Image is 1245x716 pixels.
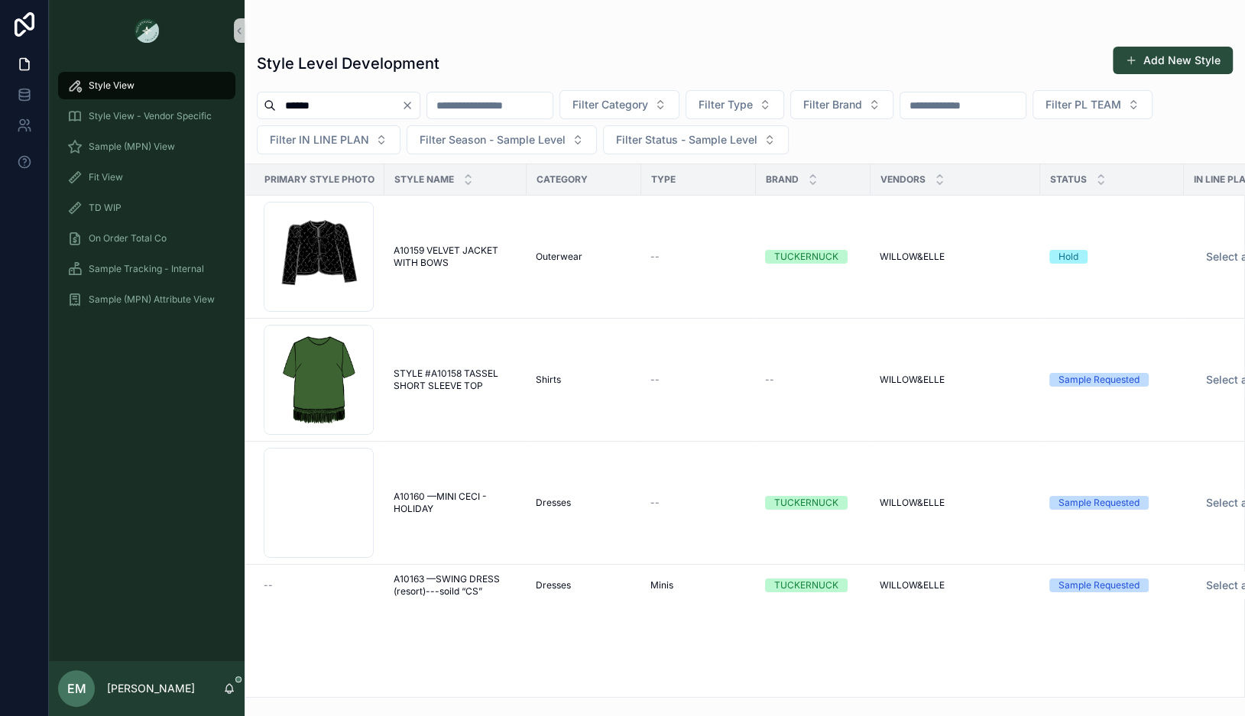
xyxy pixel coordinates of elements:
img: App logo [135,18,159,43]
span: WILLOW&ELLE [880,497,945,509]
a: Style View - Vendor Specific [58,102,235,130]
span: Filter PL TEAM [1046,97,1121,112]
a: -- [264,579,375,591]
span: -- [650,497,660,509]
span: Outerwear [536,251,582,263]
span: -- [765,374,774,386]
button: Select Button [790,90,893,119]
a: Style View [58,72,235,99]
a: Shirts [536,374,632,386]
div: TUCKERNUCK [774,578,838,592]
button: Add New Style [1113,47,1233,74]
span: Vendors [880,173,926,186]
div: Sample Requested [1059,578,1140,592]
div: scrollable content [49,61,245,333]
span: Filter Brand [803,97,862,112]
a: Dresses [536,579,632,591]
h1: Style Level Development [257,53,439,74]
span: Type [651,173,676,186]
button: Select Button [686,90,784,119]
button: Select Button [1033,90,1153,119]
span: WILLOW&ELLE [880,579,945,591]
a: -- [765,374,861,386]
span: -- [650,251,660,263]
p: [PERSON_NAME] [107,681,195,696]
span: WILLOW&ELLE [880,251,945,263]
span: Status [1050,173,1087,186]
a: WILLOW&ELLE [880,251,1031,263]
span: Fit View [89,171,123,183]
span: TD WIP [89,202,122,214]
a: WILLOW&ELLE [880,497,1031,509]
span: Shirts [536,374,561,386]
span: On Order Total Co [89,232,167,245]
span: Minis [650,579,673,591]
span: Filter Status - Sample Level [616,132,757,147]
div: TUCKERNUCK [774,496,838,510]
a: -- [650,374,747,386]
button: Select Button [407,125,597,154]
span: Style View [89,79,135,92]
a: A10163 —SWING DRESS (resort)---soild “CS” [394,573,517,598]
span: Category [537,173,588,186]
span: Filter Category [572,97,648,112]
span: Brand [766,173,799,186]
a: Fit View [58,164,235,191]
a: Dresses [536,497,632,509]
span: Style View - Vendor Specific [89,110,212,122]
span: Filter Type [699,97,753,112]
a: TUCKERNUCK [765,250,861,264]
a: Sample (MPN) View [58,133,235,160]
a: Sample (MPN) Attribute View [58,286,235,313]
button: Select Button [603,125,789,154]
button: Select Button [257,125,400,154]
a: STYLE #A10158 TASSEL SHORT SLEEVE TOP [394,368,517,392]
a: TUCKERNUCK [765,496,861,510]
a: WILLOW&ELLE [880,374,1031,386]
div: TUCKERNUCK [774,250,838,264]
span: EM [67,679,86,698]
a: Minis [650,579,747,591]
span: Filter Season - Sample Level [420,132,566,147]
a: TUCKERNUCK [765,578,861,592]
a: A10159 VELVET JACKET WITH BOWS [394,245,517,269]
span: -- [650,374,660,386]
div: Sample Requested [1059,496,1140,510]
a: On Order Total Co [58,225,235,252]
a: -- [650,251,747,263]
a: Sample Requested [1049,578,1175,592]
span: Primary Style Photo [264,173,374,186]
span: Dresses [536,497,571,509]
a: Sample Requested [1049,373,1175,387]
a: Sample Requested [1049,496,1175,510]
a: -- [650,497,747,509]
span: Dresses [536,579,571,591]
div: Sample Requested [1059,373,1140,387]
button: Select Button [559,90,679,119]
a: A10160 —MINI CECI - HOLIDAY [394,491,517,515]
a: Sample Tracking - Internal [58,255,235,283]
div: Hold [1059,250,1078,264]
span: Style Name [394,173,454,186]
span: WILLOW&ELLE [880,374,945,386]
span: Sample Tracking - Internal [89,263,204,275]
button: Clear [401,99,420,112]
span: Filter IN LINE PLAN [270,132,369,147]
a: TD WIP [58,194,235,222]
span: Sample (MPN) View [89,141,175,153]
a: WILLOW&ELLE [880,579,1031,591]
span: -- [264,579,273,591]
span: Sample (MPN) Attribute View [89,293,215,306]
a: Hold [1049,250,1175,264]
a: Outerwear [536,251,632,263]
